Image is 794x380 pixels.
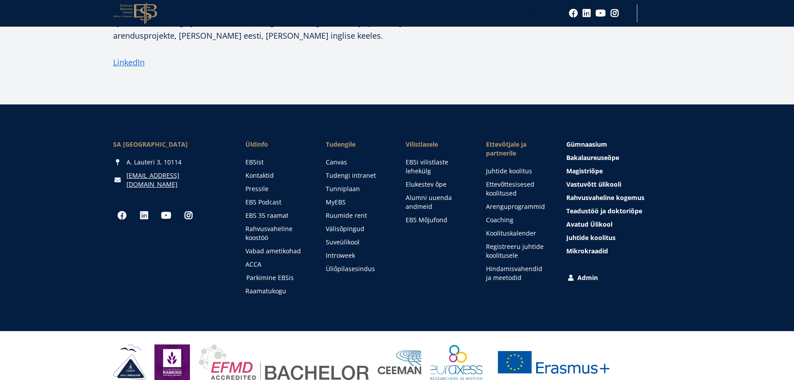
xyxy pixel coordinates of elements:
[245,158,308,167] a: EBSist
[566,247,608,255] span: Mikrokraadid
[566,153,681,162] a: Bakalaureuseõpe
[326,264,388,273] a: Üliõpilasesindus
[566,193,681,202] a: Rahvusvaheline kogemus
[566,140,607,148] span: Gümnaasium
[582,9,591,18] a: Linkedin
[486,264,549,282] a: Hindamisvahendid ja meetodid
[245,260,308,269] a: ACCA
[569,9,578,18] a: Facebook
[486,140,549,158] span: Ettevõtjale ja partnerile
[431,344,483,380] img: EURAXESS
[326,158,388,167] a: Canvas
[326,238,388,247] a: Suveülikool
[245,171,308,180] a: Kontaktid
[126,171,228,189] a: [EMAIL_ADDRESS][DOMAIN_NAME]
[180,207,198,224] a: Instagram
[158,207,175,224] a: Youtube
[406,216,468,224] a: EBS Mõjufond
[113,56,145,69] a: LinkedIn
[566,207,681,216] a: Teadustöö ja doktoriõpe
[113,344,146,380] img: HAKA
[406,158,468,176] a: EBSi vilistlaste lehekülg
[491,344,616,380] a: Erasmus +
[406,193,468,211] a: Alumni uuenda andmeid
[486,242,549,260] a: Registreeru juhtide koolitusele
[566,233,616,242] span: Juhtide koolitus
[245,198,308,207] a: EBS Podcast
[566,273,681,282] a: Admin
[566,153,619,162] span: Bakalaureuseõpe
[326,184,388,193] a: Tunniplaan
[154,344,190,380] img: Eduniversal
[245,211,308,220] a: EBS 35 raamat
[326,171,388,180] a: Tudengi intranet
[406,180,468,189] a: Elukestev õpe
[491,344,616,380] img: Erasmus+
[245,140,308,149] span: Üldinfo
[245,287,308,296] a: Raamatukogu
[326,251,388,260] a: Introweek
[486,216,549,224] a: Coaching
[378,350,422,375] img: Ceeman
[566,247,681,256] a: Mikrokraadid
[566,233,681,242] a: Juhtide koolitus
[566,167,603,175] span: Magistriõpe
[113,140,228,149] div: SA [GEOGRAPHIC_DATA]
[566,193,644,202] span: Rahvusvaheline kogemus
[326,198,388,207] a: MyEBS
[245,184,308,193] a: Pressile
[326,211,388,220] a: Ruumide rent
[566,180,621,188] span: Vastuvõtt ülikooli
[486,180,549,198] a: Ettevõttesisesed koolitused
[326,140,388,149] a: Tudengile
[566,220,612,228] span: Avatud Ülikool
[113,158,228,167] div: A. Lauteri 3, 10114
[486,229,549,238] a: Koolituskalender
[566,167,681,176] a: Magistriõpe
[566,220,681,229] a: Avatud Ülikool
[566,140,681,149] a: Gümnaasium
[566,207,642,215] span: Teadustöö ja doktoriõpe
[246,273,309,282] a: Parkimine EBSis
[135,207,153,224] a: Linkedin
[486,167,549,176] a: Juhtide koolitus
[610,9,619,18] a: Instagram
[245,224,308,242] a: Rahvusvaheline koostöö
[406,140,468,149] span: Vilistlasele
[596,9,606,18] a: Youtube
[199,344,369,380] img: EFMD
[245,247,308,256] a: Vabad ametikohad
[113,207,131,224] a: Facebook
[486,202,549,211] a: Arenguprogrammid
[566,180,681,189] a: Vastuvõtt ülikooli
[326,224,388,233] a: Välisõpingud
